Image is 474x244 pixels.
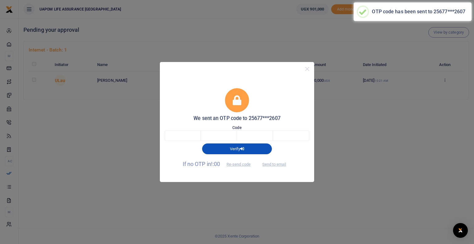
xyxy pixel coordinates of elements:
button: Close [303,64,312,73]
h5: We sent an OTP code to 25677***2607 [165,115,309,122]
span: !:00 [211,161,220,167]
div: Open Intercom Messenger [453,223,468,238]
span: If no OTP in [183,161,256,167]
button: Verify [202,143,272,154]
label: Code [232,125,241,131]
